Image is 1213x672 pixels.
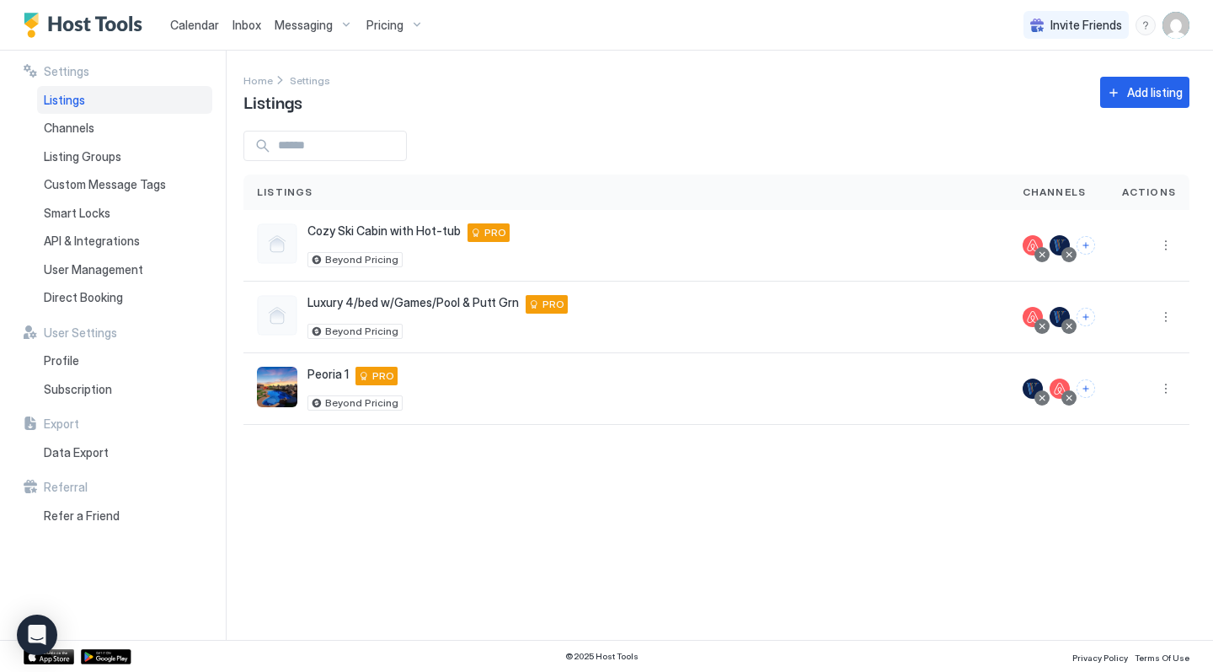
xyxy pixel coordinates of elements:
a: Smart Locks [37,199,212,228]
a: Privacy Policy [1072,648,1128,665]
span: User Settings [44,325,117,341]
span: Listings [44,93,85,108]
span: Channels [44,121,94,136]
div: menu [1156,307,1176,327]
button: Connect channels [1077,308,1095,326]
span: © 2025 Host Tools [565,651,639,662]
div: User profile [1162,12,1189,39]
a: Inbox [232,16,261,34]
div: menu [1156,235,1176,255]
span: Direct Booking [44,290,123,305]
span: Smart Locks [44,206,110,221]
a: Refer a Friend [37,502,212,530]
span: PRO [484,225,506,240]
a: Custom Message Tags [37,170,212,199]
div: Breadcrumb [243,71,273,89]
span: Pricing [366,18,403,33]
span: Home [243,74,273,87]
span: Luxury 4/bed w/Games/Pool & Putt Grn [307,295,519,310]
span: Inbox [232,18,261,32]
a: Data Export [37,438,212,467]
span: Messaging [275,18,333,33]
a: Home [243,71,273,89]
div: Add listing [1127,83,1183,101]
span: Settings [290,74,330,87]
a: Settings [290,71,330,89]
span: Data Export [44,445,109,460]
button: More options [1156,379,1176,399]
span: API & Integrations [44,234,140,249]
a: Profile [37,347,212,375]
span: Channels [1023,185,1087,200]
input: Input Field [271,132,406,160]
button: Connect channels [1077,379,1095,398]
a: Host Tools Logo [24,13,150,38]
span: Calendar [170,18,219,32]
span: Referral [44,480,88,495]
a: Listing Groups [37,142,212,171]
div: Breadcrumb [290,71,330,89]
span: Terms Of Use [1135,653,1189,663]
span: Actions [1122,185,1176,200]
span: Profile [44,353,79,368]
a: Terms Of Use [1135,648,1189,665]
span: PRO [542,297,564,312]
span: Export [44,417,79,432]
span: Invite Friends [1050,18,1122,33]
span: PRO [372,368,394,384]
a: Channels [37,114,212,142]
button: Add listing [1100,77,1189,108]
span: Listings [257,185,313,200]
div: Open Intercom Messenger [17,615,57,655]
a: Google Play Store [81,649,131,664]
span: Subscription [44,382,112,397]
span: Custom Message Tags [44,177,166,192]
span: Listings [243,89,302,114]
a: User Management [37,255,212,284]
button: Connect channels [1077,236,1095,255]
span: Cozy Ski Cabin with Hot-tub [307,223,461,239]
a: Subscription [37,375,212,404]
button: More options [1156,307,1176,327]
a: App Store [24,649,74,664]
div: menu [1136,15,1156,35]
button: More options [1156,235,1176,255]
span: Peoria 1 [307,367,349,382]
a: API & Integrations [37,227,212,255]
span: Privacy Policy [1072,653,1128,663]
span: Refer a Friend [44,508,120,524]
a: Direct Booking [37,283,212,312]
a: Listings [37,86,212,115]
a: Calendar [170,16,219,34]
span: User Management [44,262,143,277]
div: menu [1156,379,1176,399]
span: Listing Groups [44,149,121,164]
div: listing image [257,367,297,407]
span: Settings [44,64,89,79]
